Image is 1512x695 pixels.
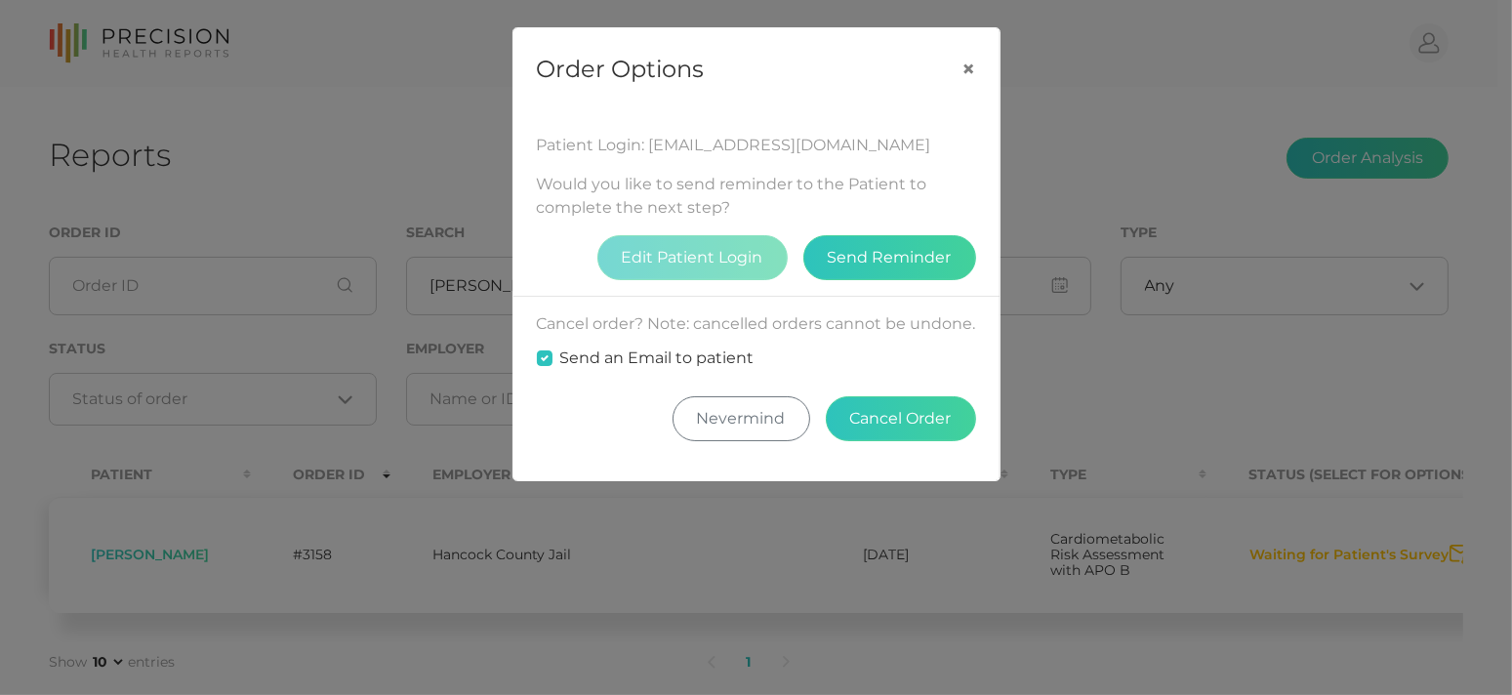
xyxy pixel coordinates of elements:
[537,134,976,157] div: Patient Login: [EMAIL_ADDRESS][DOMAIN_NAME]
[537,52,705,87] h5: Order Options
[513,110,1000,480] div: Would you like to send reminder to the Patient to complete the next step? Cancel order? Note: can...
[939,28,1000,110] button: Close
[673,396,810,441] button: Nevermind
[803,235,976,280] button: Send Reminder
[597,235,788,280] button: Edit Patient Login
[826,396,976,441] button: Cancel Order
[560,347,755,370] label: Send an Email to patient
